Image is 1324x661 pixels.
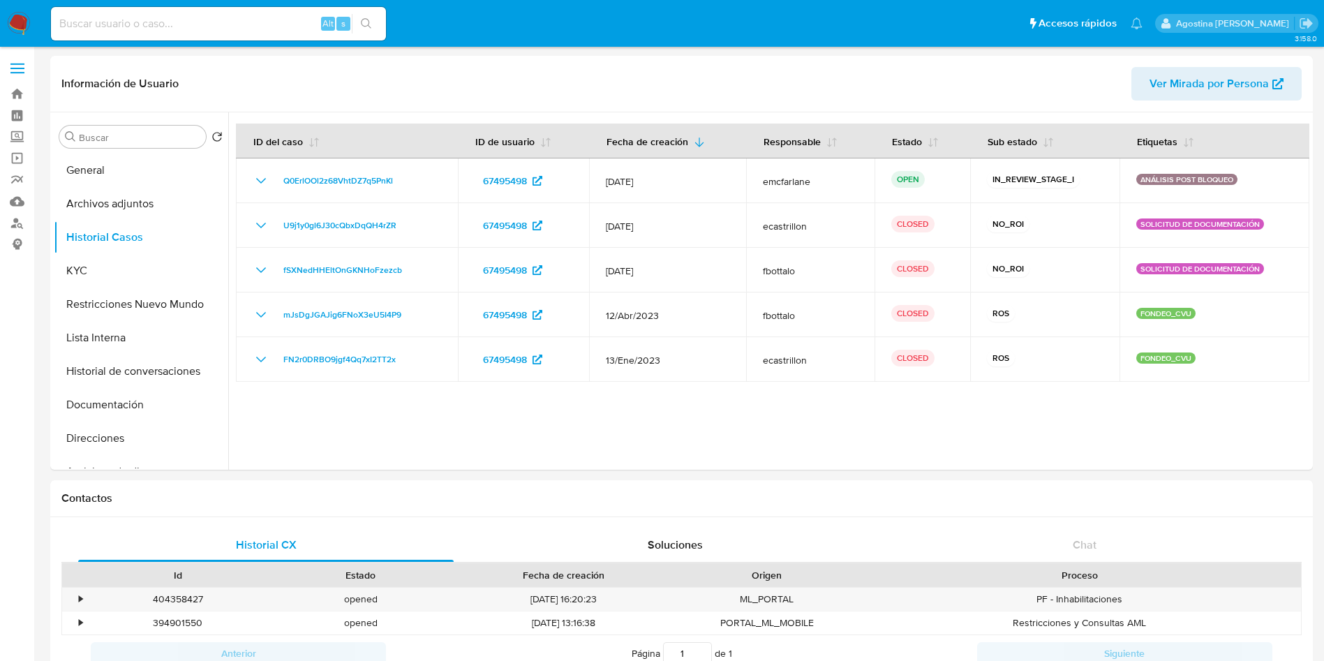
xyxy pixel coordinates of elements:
[676,611,858,634] div: PORTAL_ML_MOBILE
[269,611,452,634] div: opened
[341,17,345,30] span: s
[462,568,666,582] div: Fecha de creación
[1131,17,1143,29] a: Notificaciones
[96,568,260,582] div: Id
[452,588,676,611] div: [DATE] 16:20:23
[54,254,228,288] button: KYC
[236,537,297,553] span: Historial CX
[54,455,228,489] button: Anticipos de dinero
[61,491,1302,505] h1: Contactos
[87,611,269,634] div: 394901550
[352,14,380,34] button: search-icon
[54,355,228,388] button: Historial de conversaciones
[79,616,82,630] div: •
[54,154,228,187] button: General
[211,131,223,147] button: Volver al orden por defecto
[54,321,228,355] button: Lista Interna
[858,588,1301,611] div: PF - Inhabilitaciones
[79,593,82,606] div: •
[54,288,228,321] button: Restricciones Nuevo Mundo
[452,611,676,634] div: [DATE] 13:16:38
[1176,17,1294,30] p: agostina.faruolo@mercadolibre.com
[54,221,228,254] button: Historial Casos
[858,611,1301,634] div: Restricciones y Consultas AML
[279,568,442,582] div: Estado
[676,588,858,611] div: ML_PORTAL
[1150,67,1269,101] span: Ver Mirada por Persona
[54,422,228,455] button: Direcciones
[87,588,269,611] div: 404358427
[868,568,1291,582] div: Proceso
[322,17,334,30] span: Alt
[1073,537,1096,553] span: Chat
[54,187,228,221] button: Archivos adjuntos
[65,131,76,142] button: Buscar
[269,588,452,611] div: opened
[1131,67,1302,101] button: Ver Mirada por Persona
[1039,16,1117,31] span: Accesos rápidos
[729,646,732,660] span: 1
[54,388,228,422] button: Documentación
[648,537,703,553] span: Soluciones
[61,77,179,91] h1: Información de Usuario
[685,568,849,582] div: Origen
[51,15,386,33] input: Buscar usuario o caso...
[79,131,200,144] input: Buscar
[1299,16,1314,31] a: Salir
